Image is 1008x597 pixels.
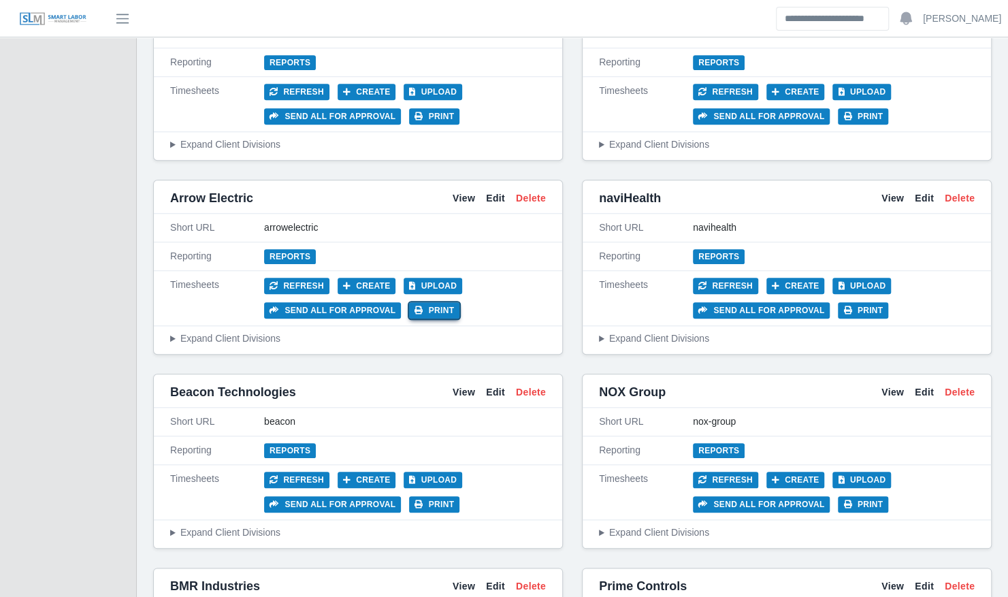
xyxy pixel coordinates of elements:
div: Reporting [599,55,693,69]
button: Refresh [693,472,758,488]
div: Short URL [170,221,264,235]
div: Short URL [170,415,264,429]
div: Timesheets [170,278,264,319]
div: Short URL [599,415,693,429]
div: navihealth [693,221,975,235]
a: Reports [264,55,316,70]
button: Print [409,302,459,319]
button: Upload [404,472,462,488]
summary: Expand Client Divisions [170,138,546,152]
div: Reporting [170,443,264,457]
button: Upload [832,278,891,294]
a: Edit [915,191,934,206]
a: [PERSON_NAME] [923,12,1001,26]
div: Timesheets [599,472,693,513]
span: NOX Group [599,383,666,402]
span: Beacon Technologies [170,383,296,402]
div: Reporting [170,249,264,263]
summary: Expand Client Divisions [170,526,546,540]
div: beacon [264,415,546,429]
button: Upload [404,84,462,100]
button: Print [409,108,459,125]
a: Reports [264,443,316,458]
button: Create [338,84,396,100]
a: Reports [264,249,316,264]
span: naviHealth [599,189,661,208]
a: Delete [945,385,975,400]
img: SLM Logo [19,12,87,27]
a: Delete [516,579,546,594]
div: Reporting [599,443,693,457]
div: arrowelectric [264,221,546,235]
span: Prime Controls [599,577,687,596]
a: Edit [486,385,505,400]
a: Edit [486,191,505,206]
button: Send all for approval [264,302,401,319]
button: Refresh [693,84,758,100]
span: BMR Industries [170,577,260,596]
a: View [453,385,475,400]
button: Create [766,278,825,294]
a: Edit [915,385,934,400]
a: View [881,191,904,206]
button: Create [338,278,396,294]
a: Reports [693,55,745,70]
summary: Expand Client Divisions [599,332,975,346]
div: Timesheets [170,84,264,125]
button: Send all for approval [264,496,401,513]
div: Timesheets [599,278,693,319]
div: nox-group [693,415,975,429]
div: Reporting [599,249,693,263]
a: View [453,191,475,206]
a: View [453,579,475,594]
summary: Expand Client Divisions [599,526,975,540]
button: Send all for approval [693,302,830,319]
button: Upload [404,278,462,294]
button: Create [766,472,825,488]
button: Send all for approval [693,496,830,513]
input: Search [776,7,889,31]
button: Refresh [693,278,758,294]
button: Send all for approval [693,108,830,125]
div: Timesheets [170,472,264,513]
button: Send all for approval [264,108,401,125]
div: Timesheets [599,84,693,125]
button: Create [766,84,825,100]
a: View [881,385,904,400]
summary: Expand Client Divisions [170,332,546,346]
button: Print [838,108,888,125]
button: Print [838,496,888,513]
button: Upload [832,84,891,100]
span: Arrow Electric [170,189,253,208]
button: Refresh [264,278,329,294]
a: Delete [516,191,546,206]
div: Short URL [599,221,693,235]
button: Refresh [264,84,329,100]
div: Reporting [170,55,264,69]
a: Reports [693,443,745,458]
button: Refresh [264,472,329,488]
button: Upload [832,472,891,488]
button: Print [409,496,459,513]
a: Delete [516,385,546,400]
a: View [881,579,904,594]
a: Reports [693,249,745,264]
a: Delete [945,579,975,594]
a: Edit [486,579,505,594]
a: Edit [915,579,934,594]
button: Print [838,302,888,319]
button: Create [338,472,396,488]
a: Delete [945,191,975,206]
summary: Expand Client Divisions [599,138,975,152]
